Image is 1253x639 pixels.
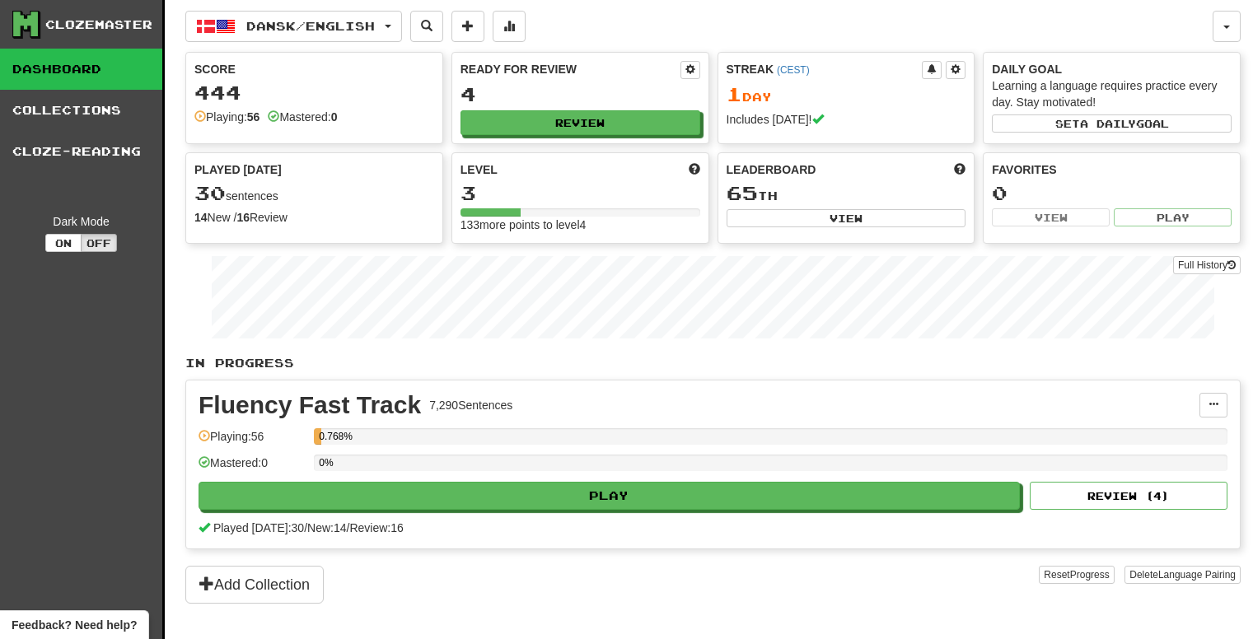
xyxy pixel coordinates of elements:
span: Score more points to level up [689,161,700,178]
div: Clozemaster [45,16,152,33]
span: 30 [194,181,226,204]
strong: 56 [247,110,260,124]
span: / [304,521,307,534]
span: Played [DATE]: 30 [213,521,304,534]
span: Progress [1070,569,1110,581]
span: 65 [727,181,758,204]
div: Mastered: [268,109,337,125]
button: Dansk/English [185,11,402,42]
div: 444 [194,82,434,103]
div: Playing: 56 [199,428,306,455]
div: 7,290 Sentences [429,397,512,413]
p: In Progress [185,355,1241,371]
span: Language Pairing [1158,569,1236,581]
button: Seta dailygoal [992,114,1232,133]
div: 0 [992,183,1232,203]
span: Review: 16 [349,521,403,534]
button: More stats [493,11,526,42]
strong: 16 [236,211,250,224]
div: Favorites [992,161,1232,178]
div: Streak [727,61,923,77]
div: Fluency Fast Track [199,393,421,417]
div: 4 [461,84,700,105]
div: Learning a language requires practice every day. Stay motivated! [992,77,1232,110]
span: Open feedback widget [12,617,137,633]
button: Play [199,482,1020,510]
span: Played [DATE] [194,161,282,178]
button: View [992,208,1110,226]
button: ResetProgress [1039,566,1114,584]
button: Off [81,234,117,252]
div: Mastered: 0 [199,455,306,482]
button: Add sentence to collection [451,11,484,42]
span: / [347,521,350,534]
div: 133 more points to level 4 [461,217,700,233]
span: a daily [1080,118,1136,129]
span: Leaderboard [727,161,816,178]
span: Level [461,161,498,178]
button: Review (4) [1030,482,1227,510]
div: New / Review [194,209,434,226]
div: 3 [461,183,700,203]
strong: 0 [331,110,338,124]
div: Dark Mode [12,213,150,230]
div: sentences [194,183,434,204]
span: 1 [727,82,742,105]
button: DeleteLanguage Pairing [1124,566,1241,584]
button: Play [1114,208,1232,226]
a: (CEST) [777,64,810,76]
strong: 14 [194,211,208,224]
span: Dansk / English [246,19,375,33]
div: Playing: [194,109,259,125]
button: View [727,209,966,227]
button: Add Collection [185,566,324,604]
div: Score [194,61,434,77]
div: 0.768% [319,428,320,445]
span: New: 14 [307,521,346,534]
div: th [727,183,966,204]
button: Search sentences [410,11,443,42]
button: On [45,234,82,252]
div: Daily Goal [992,61,1232,77]
span: This week in points, UTC [954,161,965,178]
div: Ready for Review [461,61,680,77]
div: Day [727,84,966,105]
a: Full History [1173,256,1241,274]
button: Review [461,110,700,135]
div: Includes [DATE]! [727,111,966,128]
